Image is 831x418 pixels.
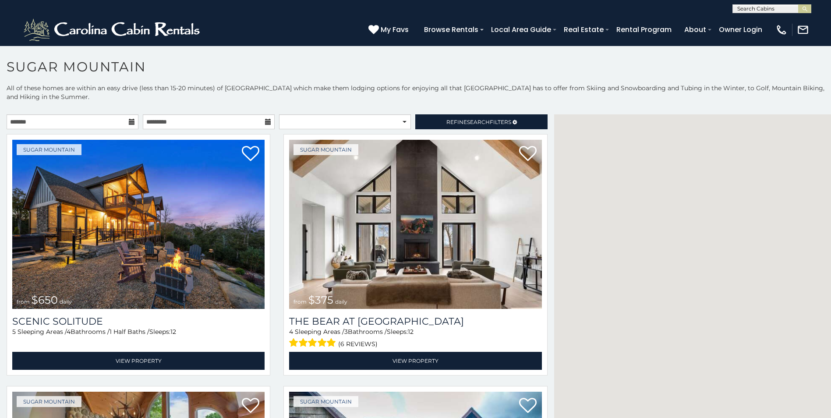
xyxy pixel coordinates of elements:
[344,328,348,336] span: 3
[12,328,16,336] span: 5
[17,396,81,407] a: Sugar Mountain
[60,298,72,305] span: daily
[17,144,81,155] a: Sugar Mountain
[12,315,265,327] a: Scenic Solitude
[289,315,541,327] a: The Bear At [GEOGRAPHIC_DATA]
[12,140,265,309] a: Scenic Solitude from $650 daily
[775,24,788,36] img: phone-regular-white.png
[110,328,149,336] span: 1 Half Baths /
[408,328,414,336] span: 12
[289,140,541,309] a: The Bear At Sugar Mountain from $375 daily
[519,145,537,163] a: Add to favorites
[12,327,265,350] div: Sleeping Areas / Bathrooms / Sleeps:
[242,145,259,163] a: Add to favorites
[170,328,176,336] span: 12
[289,140,541,309] img: The Bear At Sugar Mountain
[381,24,409,35] span: My Favs
[289,352,541,370] a: View Property
[308,294,333,306] span: $375
[22,17,204,43] img: White-1-2.png
[487,22,555,37] a: Local Area Guide
[338,338,378,350] span: (6 reviews)
[415,114,547,129] a: RefineSearchFilters
[17,298,30,305] span: from
[289,328,293,336] span: 4
[368,24,411,35] a: My Favs
[242,397,259,415] a: Add to favorites
[797,24,809,36] img: mail-regular-white.png
[559,22,608,37] a: Real Estate
[294,396,358,407] a: Sugar Mountain
[289,315,541,327] h3: The Bear At Sugar Mountain
[12,352,265,370] a: View Property
[12,140,265,309] img: Scenic Solitude
[714,22,767,37] a: Owner Login
[67,328,71,336] span: 4
[446,119,511,125] span: Refine Filters
[467,119,490,125] span: Search
[680,22,711,37] a: About
[32,294,58,306] span: $650
[289,327,541,350] div: Sleeping Areas / Bathrooms / Sleeps:
[294,144,358,155] a: Sugar Mountain
[612,22,676,37] a: Rental Program
[294,298,307,305] span: from
[519,397,537,415] a: Add to favorites
[335,298,347,305] span: daily
[420,22,483,37] a: Browse Rentals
